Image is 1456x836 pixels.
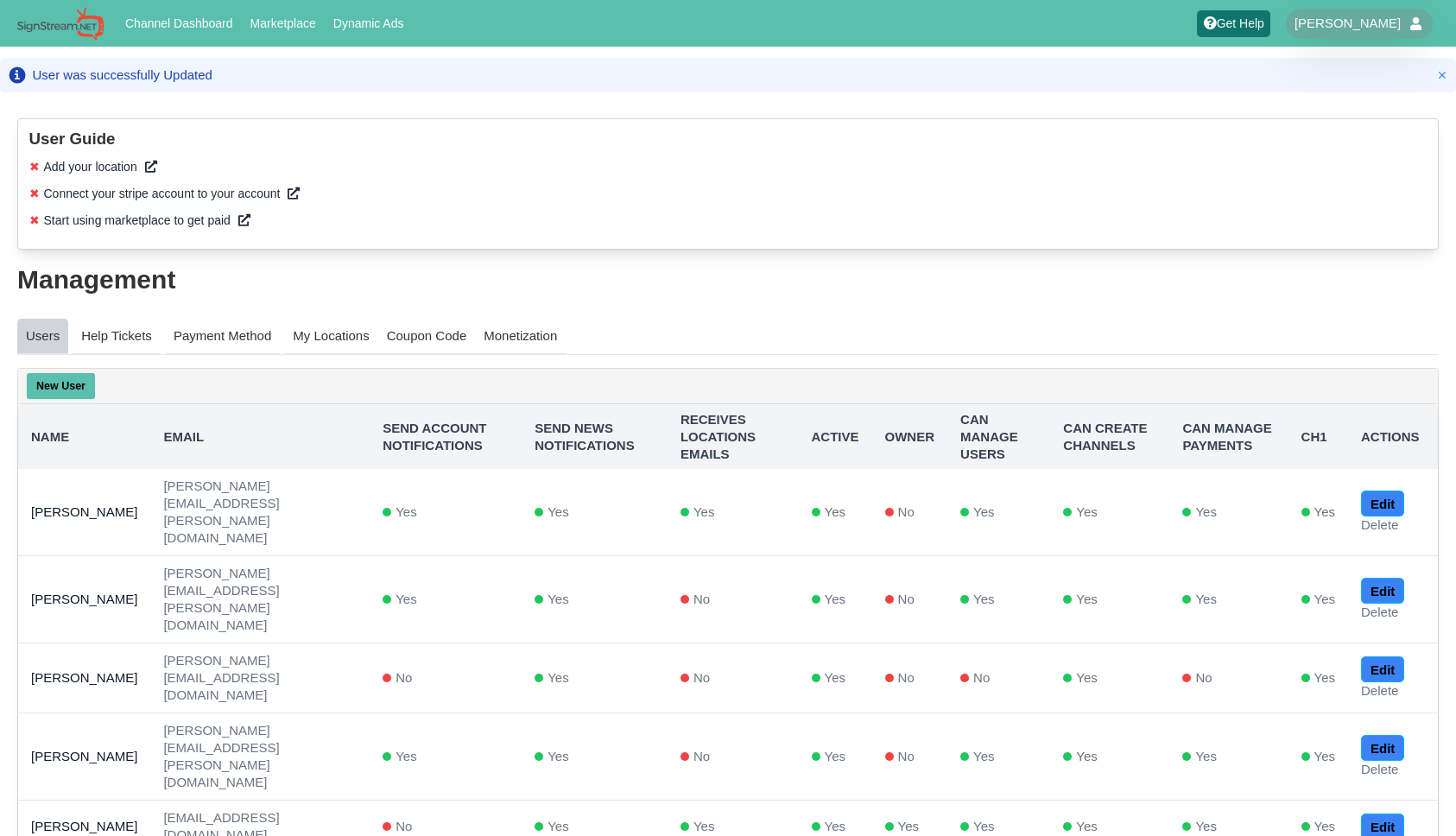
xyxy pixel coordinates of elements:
div: Yes [812,818,859,835]
td: [PERSON_NAME][EMAIL_ADDRESS][PERSON_NAME][DOMAIN_NAME] [150,713,370,801]
th: Owner [872,404,948,469]
div: Yes [1182,748,1275,765]
th: Send account Notifications [370,404,522,469]
span: Start using marketplace to get paid [44,213,231,227]
th: Active [799,404,872,469]
div: Yes [1063,591,1156,608]
td: [PERSON_NAME] [18,643,150,713]
a: Delete [1361,762,1398,776]
div: No [681,669,786,687]
div: Yes [1182,591,1275,608]
span: ✖ [29,158,40,176]
a: Add your location [44,158,157,176]
div: Yes [535,818,655,835]
span: Add your location [44,160,137,174]
div: Yes [1301,503,1335,521]
span: Connect your stripe account to your account [44,187,281,200]
a: Connect your stripe account to your account [44,185,301,203]
a: Delete [1361,517,1398,532]
th: Name [18,404,150,469]
th: Can Manage users [947,404,1050,469]
th: Email [150,404,370,469]
div: No [383,669,509,687]
a: Help Tickets [73,319,161,355]
span: ✖ [29,212,40,230]
div: Yes [885,818,935,835]
div: Yes [1182,818,1275,835]
td: [PERSON_NAME][EMAIL_ADDRESS][PERSON_NAME][DOMAIN_NAME] [150,556,370,643]
div: Yes [681,818,786,835]
button: New User [27,373,95,399]
div: No [885,669,935,687]
div: Yes [383,591,509,608]
a: Delete [1361,683,1398,698]
div: Yes [1182,503,1275,521]
div: Yes [812,503,859,521]
div: Yes [960,591,1037,608]
a: Edit [1361,735,1404,761]
div: Yes [960,503,1037,521]
div: No [1182,669,1275,687]
a: Marketplace [244,12,322,35]
a: My Locations [284,319,377,355]
a: Channel Dashboard [119,12,240,35]
div: Yes [383,503,509,521]
td: [PERSON_NAME] [18,713,150,801]
div: Yes [535,503,655,521]
th: Send news Notifications [522,404,668,469]
div: Yes [1063,669,1156,687]
div: Yes [960,818,1037,835]
img: Sign Stream.NET [17,7,104,41]
a: Delete [1361,605,1398,619]
div: Yes [1063,748,1156,765]
div: Yes [1063,818,1156,835]
th: Can Create Channels [1050,404,1169,469]
div: Management [17,267,1439,293]
div: Yes [535,591,655,608]
a: Edit [1361,578,1404,604]
div: Yes [812,748,859,765]
th: Receives Locations Emails [668,404,799,469]
div: Yes [1301,669,1335,687]
div: Yes [383,748,509,765]
div: Yes [812,669,859,687]
td: [PERSON_NAME][EMAIL_ADDRESS][DOMAIN_NAME] [150,643,370,713]
a: Start using marketplace to get paid [44,212,250,230]
td: [PERSON_NAME][EMAIL_ADDRESS][PERSON_NAME][DOMAIN_NAME] [150,469,370,556]
div: User was successfully Updated [33,66,212,84]
div: No [383,818,509,835]
td: [PERSON_NAME] [18,556,150,643]
a: Get Help [1197,10,1270,37]
a: Edit [1361,656,1404,682]
div: No [885,748,935,765]
a: Payment Method [165,319,280,355]
a: Coupon Code [378,319,476,355]
div: No [960,669,1037,687]
a: Monetization [475,319,566,355]
a: Edit [1361,491,1404,516]
th: Actions [1348,404,1438,469]
div: No [885,503,935,521]
h3: User Guide [29,130,1428,149]
div: Yes [1063,503,1156,521]
td: [PERSON_NAME] [18,469,150,556]
div: Yes [960,748,1037,765]
a: Dynamic Ads [326,12,410,35]
span: [PERSON_NAME] [1295,15,1401,32]
div: Yes [1301,818,1335,835]
button: Close [1434,66,1451,84]
div: No [681,591,786,608]
span: ✖ [29,185,40,203]
div: No [885,591,935,608]
div: Yes [681,503,786,521]
div: Yes [1301,748,1335,765]
a: Users [17,319,68,355]
th: ch1 [1288,404,1348,469]
div: Yes [535,669,655,687]
div: Yes [812,591,859,608]
div: Yes [1301,591,1335,608]
div: No [681,748,786,765]
div: Yes [535,748,655,765]
th: Can Manage Payments [1169,404,1288,469]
